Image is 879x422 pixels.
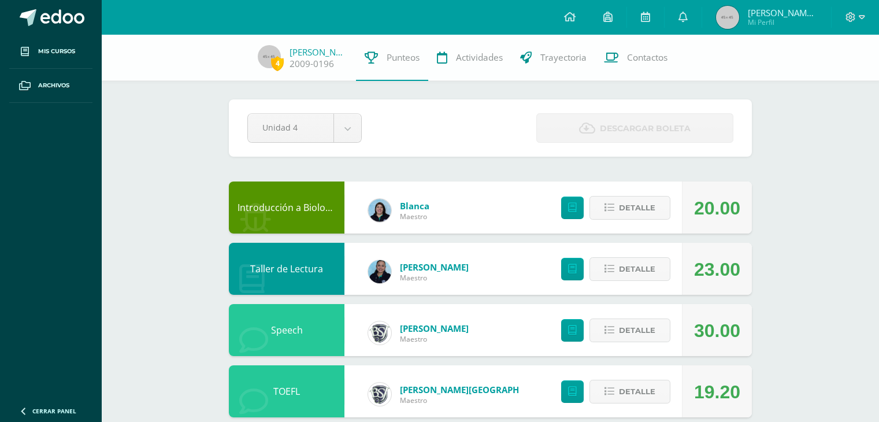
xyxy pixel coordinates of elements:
[368,260,391,283] img: 9587b11a6988a136ca9b298a8eab0d3f.png
[229,304,344,356] div: Speech
[694,366,740,418] div: 19.20
[387,51,420,64] span: Punteos
[229,243,344,295] div: Taller de Lectura
[262,114,319,141] span: Unidad 4
[627,51,667,64] span: Contactos
[694,243,740,295] div: 23.00
[400,323,469,334] a: [PERSON_NAME]
[400,261,469,273] a: [PERSON_NAME]
[716,6,739,29] img: 45x45
[400,395,539,405] span: Maestro
[619,258,655,280] span: Detalle
[540,51,587,64] span: Trayectoria
[428,35,511,81] a: Actividades
[511,35,595,81] a: Trayectoria
[258,45,281,68] img: 45x45
[9,35,92,69] a: Mis cursos
[748,17,817,27] span: Mi Perfil
[589,257,670,281] button: Detalle
[748,7,817,18] span: [PERSON_NAME] [PERSON_NAME]
[356,35,428,81] a: Punteos
[290,46,347,58] a: [PERSON_NAME]
[400,334,469,344] span: Maestro
[595,35,676,81] a: Contactos
[619,197,655,219] span: Detalle
[589,380,670,404] button: Detalle
[619,320,655,341] span: Detalle
[32,407,76,415] span: Cerrar panel
[368,199,391,222] img: 6df1b4a1ab8e0111982930b53d21c0fa.png
[400,273,469,283] span: Maestro
[619,381,655,402] span: Detalle
[229,365,344,417] div: TOEFL
[271,56,284,71] span: 4
[368,321,391,345] img: cf0f0e80ae19a2adee6cb261b32f5f36.png
[694,305,740,357] div: 30.00
[248,114,361,142] a: Unidad 4
[694,182,740,234] div: 20.00
[9,69,92,103] a: Archivos
[290,58,334,70] a: 2009-0196
[38,81,69,90] span: Archivos
[589,319,670,342] button: Detalle
[38,47,75,56] span: Mis cursos
[368,383,391,406] img: 16c3d0cd5e8cae4aecb86a0a5c6f5782.png
[400,212,429,221] span: Maestro
[456,51,503,64] span: Actividades
[400,384,539,395] a: [PERSON_NAME][GEOGRAPHIC_DATA]
[400,200,429,212] a: Blanca
[600,114,691,143] span: Descargar boleta
[589,196,670,220] button: Detalle
[229,182,344,234] div: Introducción a Biología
